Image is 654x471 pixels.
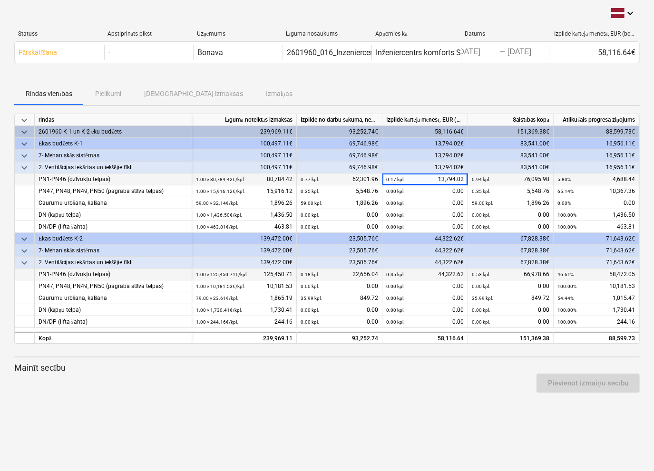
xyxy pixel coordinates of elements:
[196,224,238,230] small: 1.00 × 463.81€ / kpl.
[557,197,635,209] div: 0.00
[468,126,554,138] div: 151,369.38€
[196,304,293,316] div: 1,730.41
[19,115,30,126] span: keyboard_arrow_down
[192,257,297,269] div: 139,472.00€
[196,292,293,304] div: 1,865.19
[196,212,242,218] small: 1.00 × 1,436.50€ / kpl.
[196,185,293,197] div: 15,916.12
[192,114,297,126] div: Līgumā noteiktās izmaksas
[19,150,30,162] span: keyboard_arrow_down
[196,296,238,301] small: 79.00 × 23.61€ / kpl.
[297,257,382,269] div: 23,505.76€
[192,138,297,150] div: 100,497.11€
[39,209,188,221] div: DN (kāpņu telpa)
[196,197,293,209] div: 1,896.26
[472,308,490,313] small: 0.00 kpl.
[196,173,293,185] div: 80,784.42
[35,332,192,344] div: Kopā
[39,185,188,197] div: PN47, PN48, PN49, PN50 (pagraba stāva telpas)
[39,245,188,257] div: 7- Mehaniskās sistēmas
[472,284,490,289] small: 0.00 kpl.
[196,316,293,328] div: 244.16
[19,126,30,138] span: keyboard_arrow_down
[468,114,554,126] div: Saistības kopā
[557,284,576,289] small: 100.00%
[301,319,319,325] small: 0.00 kpl.
[196,201,238,206] small: 59.00 × 32.14€ / kpl.
[301,280,378,292] div: 0.00
[386,333,464,345] div: 58,116.64
[557,296,574,301] small: 54.44%
[287,48,589,57] div: 2601960_016_Inzeniercentrs_komforts_SIA_20250317_Ligums_ventilācija_T25_2karta.pdf
[557,280,635,292] div: 10,181.53
[472,316,549,328] div: 0.00
[554,245,639,257] div: 71,643.62€
[39,257,188,269] div: 2. Ventilācijas iekārtas un iekšējie tīkli
[301,304,378,316] div: 0.00
[386,284,405,289] small: 0.00 kpl.
[375,30,457,38] div: Apņemies kā
[301,197,378,209] div: 1,896.26
[557,185,635,197] div: 10,367.36
[455,46,499,59] input: Sākuma datums
[39,173,188,185] div: PN1-PN46 (dzīvokļu telpas)
[386,292,464,304] div: 0.00
[472,224,490,230] small: 0.00 kpl.
[625,8,636,19] i: keyboard_arrow_down
[301,284,319,289] small: 0.00 kpl.
[301,209,378,221] div: 0.00
[382,138,468,150] div: 13,794.02€
[382,245,468,257] div: 44,322.62€
[192,162,297,173] div: 100,497.11€
[107,30,189,38] div: Apstiprināts plkst
[472,296,493,301] small: 35.99 kpl.
[554,162,639,173] div: 16,956.11€
[301,177,319,182] small: 0.77 kpl.
[472,269,549,280] div: 66,978.66
[196,308,242,313] small: 1.00 × 1,730.41€ / kpl.
[382,150,468,162] div: 13,794.02€
[196,209,293,221] div: 1,436.50
[386,308,405,313] small: 0.00 kpl.
[468,332,554,344] div: 151,369.38
[39,221,188,233] div: DN/DP (lifta šahta)
[472,177,490,182] small: 0.94 kpl.
[196,221,293,233] div: 463.81
[14,362,640,374] p: Mainīt secību
[196,189,245,194] small: 1.00 × 15,916.12€ / kpl.
[301,308,319,313] small: 0.00 kpl.
[286,30,368,38] div: Līguma nosaukums
[557,292,635,304] div: 1,015.47
[19,162,30,173] span: keyboard_arrow_down
[39,233,188,245] div: Ēkas budžets K-2
[386,197,464,209] div: 0.00
[472,201,493,206] small: 59.00 kpl.
[554,30,636,38] div: Izpilde kārtējā mēnesī, EUR (bez PVN)
[19,233,30,245] span: keyboard_arrow_down
[301,296,322,301] small: 35.99 kpl.
[297,114,382,126] div: Izpilde no darbu sākuma, neskaitot kārtējā mēneša izpildi
[472,292,549,304] div: 849.72
[196,269,293,280] div: 125,450.71
[382,114,468,126] div: Izpilde kārtējā mēnesī, EUR (bez PVN)
[376,48,468,57] div: Inženiercentrs komforts SIA
[301,272,319,277] small: 0.18 kpl.
[557,333,635,345] div: 88,599.73
[472,221,549,233] div: 0.00
[301,212,319,218] small: 0.00 kpl.
[301,173,378,185] div: 62,301.96
[197,48,223,57] div: Bonava
[297,245,382,257] div: 23,505.76€
[472,319,490,325] small: 0.00 kpl.
[386,272,405,277] small: 0.35 kpl.
[465,30,547,37] div: Datums
[472,185,549,197] div: 5,548.76
[39,316,188,328] div: DN/DP (lifta šahta)
[39,197,188,209] div: Caurumu urbšana, kalšana
[18,30,100,37] div: Statuss
[301,221,378,233] div: 0.00
[297,150,382,162] div: 69,746.98€
[19,257,30,269] span: keyboard_arrow_down
[35,114,192,126] div: rindas
[192,245,297,257] div: 139,472.00€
